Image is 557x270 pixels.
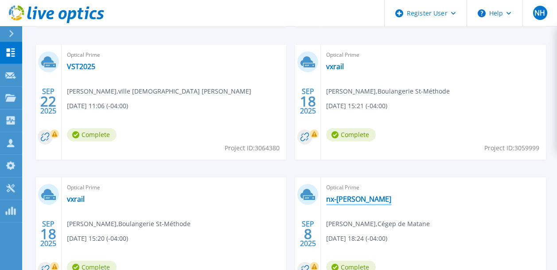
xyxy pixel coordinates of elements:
[484,143,539,153] span: Project ID: 3059999
[40,98,56,105] span: 22
[304,230,312,238] span: 8
[326,219,430,229] span: [PERSON_NAME] , Cégep de Matane
[225,143,280,153] span: Project ID: 3064380
[67,101,128,111] span: [DATE] 11:06 (-04:00)
[326,234,387,243] span: [DATE] 18:24 (-04:00)
[300,85,316,117] div: SEP 2025
[67,183,281,192] span: Optical Prime
[326,195,391,203] a: nx-[PERSON_NAME]
[326,101,387,111] span: [DATE] 15:21 (-04:00)
[67,234,128,243] span: [DATE] 15:20 (-04:00)
[67,195,85,203] a: vxrail
[40,230,56,238] span: 18
[40,85,57,117] div: SEP 2025
[300,98,316,105] span: 18
[534,9,545,16] span: NH
[300,218,316,250] div: SEP 2025
[326,128,376,141] span: Complete
[67,219,191,229] span: [PERSON_NAME] , Boulangerie St-Méthode
[326,183,541,192] span: Optical Prime
[326,62,344,71] a: vxrail
[326,50,541,60] span: Optical Prime
[326,86,450,96] span: [PERSON_NAME] , Boulangerie St-Méthode
[67,128,117,141] span: Complete
[67,50,281,60] span: Optical Prime
[67,86,251,96] span: [PERSON_NAME] , ville [DEMOGRAPHIC_DATA] [PERSON_NAME]
[67,62,95,71] a: VST2025
[40,218,57,250] div: SEP 2025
